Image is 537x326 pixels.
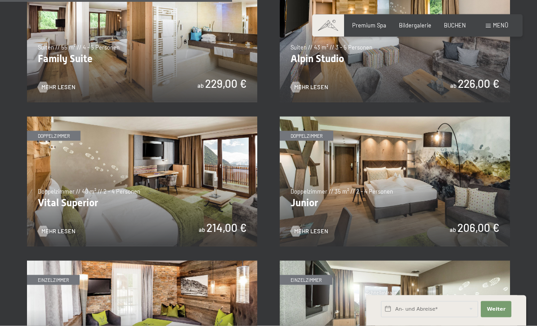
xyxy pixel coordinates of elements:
[41,227,76,235] span: Mehr Lesen
[399,22,431,29] a: Bildergalerie
[280,117,510,121] a: Junior
[280,117,510,246] img: Junior
[294,227,328,235] span: Mehr Lesen
[38,83,76,91] a: Mehr Lesen
[352,22,386,29] a: Premium Spa
[291,83,328,91] a: Mehr Lesen
[280,261,510,265] a: Single Superior
[366,290,397,295] span: Schnellanfrage
[294,83,328,91] span: Mehr Lesen
[27,261,257,265] a: Single Alpin
[481,301,511,317] button: Weiter
[27,117,257,246] img: Vital Superior
[493,22,508,29] span: Menü
[487,306,506,313] span: Weiter
[444,22,466,29] a: BUCHEN
[27,117,257,121] a: Vital Superior
[291,227,328,235] a: Mehr Lesen
[38,227,76,235] a: Mehr Lesen
[41,83,76,91] span: Mehr Lesen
